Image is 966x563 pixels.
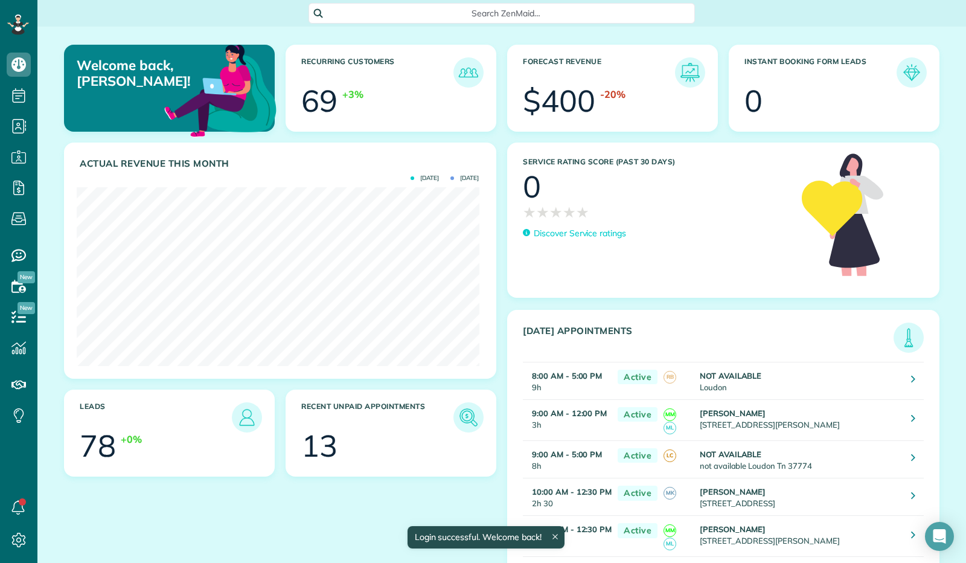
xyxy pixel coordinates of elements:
span: Active [618,523,657,538]
h3: Instant Booking Form Leads [744,57,897,88]
span: ★ [536,202,549,223]
td: [STREET_ADDRESS][PERSON_NAME] [697,399,902,440]
h3: Leads [80,402,232,433]
strong: 8:00 AM - 5:00 PM [532,371,602,381]
strong: [PERSON_NAME] [700,408,766,418]
div: Login successful. Welcome back! [407,526,564,549]
td: 9h [523,362,612,399]
div: +3% [342,88,363,101]
span: ML [664,422,676,434]
div: +0% [121,433,142,446]
p: Welcome back, [PERSON_NAME]! [77,57,206,89]
strong: 10:00 AM - 12:30 PM [532,487,612,497]
span: ★ [576,202,589,223]
span: [DATE] [411,175,439,181]
img: icon_todays_appointments-901f7ab196bb0bea1936b74009e4eb5ffbc2d2711fa7634e0d609ed5ef32b18b.png [897,326,921,350]
img: icon_forecast_revenue-8c13a41c7ed35a8dcfafea3cbb826a0462acb37728057bba2d056411b612bbbe.png [678,60,702,85]
td: 8h [523,440,612,478]
img: icon_form_leads-04211a6a04a5b2264e4ee56bc0799ec3eb69b7e499cbb523a139df1d13a81ae0.png [900,60,924,85]
span: New [18,271,35,283]
div: 69 [301,86,337,116]
h3: Recent unpaid appointments [301,402,453,433]
span: Active [618,370,657,385]
h3: Recurring Customers [301,57,453,88]
img: icon_leads-1bed01f49abd5b7fead27621c3d59655bb73ed531f8eeb49469d10e621d6b896.png [235,405,259,429]
td: not available Loudon Tn 37774 [697,440,902,478]
h3: Actual Revenue this month [80,158,484,169]
span: MM [664,524,676,537]
strong: NOT AVAILABLE [700,449,762,459]
img: icon_unpaid_appointments-47b8ce3997adf2238b356f14209ab4cced10bd1f174958f3ca8f1d0dd7fffeee.png [456,405,481,429]
strong: NOT AVAILABLE [700,371,762,381]
span: Active [618,486,657,501]
div: 0 [523,172,541,202]
span: ★ [563,202,576,223]
img: icon_recurring_customers-cf858462ba22bcd05b5a5880d41d6543d210077de5bb9ebc9590e49fd87d84ed.png [456,60,481,85]
div: -20% [600,88,625,101]
td: 1h 30 [523,516,612,557]
div: $400 [523,86,595,116]
a: Discover Service ratings [523,227,626,240]
div: 78 [80,431,116,461]
span: [DATE] [450,175,479,181]
td: Loudon [697,362,902,399]
span: ★ [549,202,563,223]
span: ML [664,538,676,550]
span: MK [664,487,676,500]
div: 13 [301,431,337,461]
strong: 11:00 AM - 12:30 PM [532,524,612,534]
span: Active [618,448,657,463]
td: 3h [523,399,612,440]
img: dashboard_welcome-42a62b7d889689a78055ac9021e634bf52bae3f8056760290aed330b23ab8690.png [162,31,279,148]
strong: [PERSON_NAME] [700,487,766,497]
h3: [DATE] Appointments [523,326,894,353]
span: RB [664,371,676,384]
strong: 9:00 AM - 12:00 PM [532,408,607,418]
strong: [PERSON_NAME] [700,524,766,534]
td: 2h 30 [523,478,612,516]
strong: 9:00 AM - 5:00 PM [532,449,602,459]
span: Active [618,407,657,422]
span: LC [664,449,676,462]
span: MM [664,408,676,421]
div: Open Intercom Messenger [925,522,954,551]
h3: Service Rating score (past 30 days) [523,158,790,166]
td: [STREET_ADDRESS] [697,478,902,516]
p: Discover Service ratings [534,227,626,240]
div: 0 [744,86,763,116]
span: ★ [523,202,536,223]
td: [STREET_ADDRESS][PERSON_NAME] [697,516,902,557]
h3: Forecast Revenue [523,57,675,88]
span: New [18,302,35,314]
